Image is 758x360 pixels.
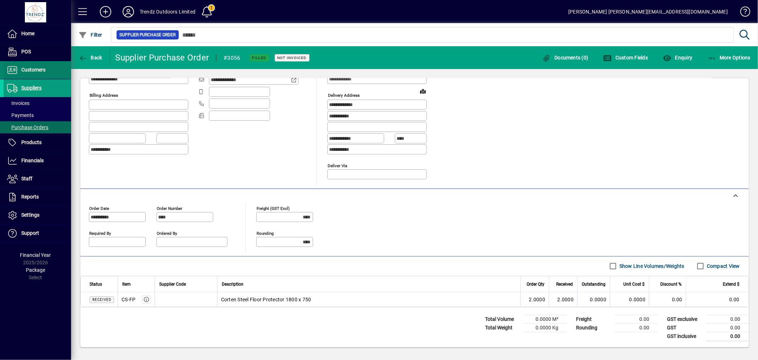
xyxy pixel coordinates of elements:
td: 0.00 [615,323,658,332]
span: Package [26,267,45,273]
td: 0.00 [615,315,658,323]
span: Financials [21,158,44,163]
a: Payments [4,109,71,121]
span: Home [21,31,34,36]
button: Profile [117,5,140,18]
a: Home [4,25,71,43]
div: Supplier Purchase Order [115,52,209,63]
button: Back [77,51,104,64]
a: Invoices [4,97,71,109]
span: Supplier Code [159,280,186,288]
td: 0.00 [706,332,749,341]
td: Rounding [572,323,615,332]
span: Received [556,280,573,288]
span: Corten Steel Floor Protector 1800 x 750 [221,296,311,303]
a: View on map [417,85,429,97]
td: 0.00 [686,292,748,307]
mat-label: Order number [157,206,182,211]
a: Knowledge Base [735,1,749,25]
span: Enquiry [663,55,692,60]
button: Add [94,5,117,18]
span: Status [90,280,102,288]
span: Suppliers [21,85,42,91]
td: 0.0000 [610,292,649,307]
td: Total Weight [482,323,524,332]
td: 0.00 [706,315,749,323]
a: Financials [4,152,71,170]
button: Documents (0) [541,51,590,64]
mat-label: Rounding [257,231,274,235]
td: Freight [572,315,615,323]
app-page-header-button: Back [71,51,110,64]
td: 2.0000 [549,292,577,307]
a: Settings [4,206,71,224]
mat-label: Ordered by [157,231,177,235]
td: Total Volume [482,315,524,323]
td: GST exclusive [663,315,706,323]
button: More Options [706,51,753,64]
span: Outstanding [582,280,606,288]
a: Reports [4,188,71,206]
span: Settings [21,212,39,218]
a: Purchase Orders [4,121,71,133]
span: Documents (0) [542,55,588,60]
td: 2.0000 [520,292,549,307]
button: Enquiry [661,51,694,64]
span: More Options [708,55,751,60]
span: Filled [252,55,267,60]
span: Filter [79,32,102,38]
td: 0.0000 Kg [524,323,567,332]
span: Not Invoiced [278,55,307,60]
div: Trendz Outdoors Limited [140,6,195,17]
span: Customers [21,67,45,73]
td: 0.0000 [577,292,610,307]
td: 0.00 [706,323,749,332]
a: Products [4,134,71,152]
mat-label: Required by [89,231,111,235]
span: Custom Fields [603,55,648,60]
span: Supplier Purchase Order [119,31,176,38]
a: Customers [4,61,71,79]
label: Show Line Volumes/Weights [618,263,684,270]
span: Item [122,280,131,288]
span: Purchase Orders [7,125,48,130]
span: Staff [21,176,32,181]
span: Payments [7,112,34,118]
span: Reports [21,194,39,200]
mat-label: Order date [89,206,109,211]
span: Support [21,230,39,236]
div: [PERSON_NAME] [PERSON_NAME][EMAIL_ADDRESS][DOMAIN_NAME] [568,6,728,17]
button: Custom Fields [602,51,650,64]
a: Staff [4,170,71,188]
span: Order Qty [527,280,544,288]
span: Extend $ [723,280,740,288]
td: GST inclusive [663,332,706,341]
td: 0.00 [649,292,686,307]
span: Discount % [660,280,682,288]
span: Description [222,280,243,288]
div: #3056 [224,52,240,64]
a: Support [4,224,71,242]
span: Products [21,139,42,145]
span: Back [79,55,102,60]
span: POS [21,49,31,54]
span: Financial Year [20,252,51,258]
div: CS-FP [122,296,135,303]
td: 0.0000 M³ [524,315,567,323]
mat-label: Deliver via [328,163,347,168]
span: Unit Cost $ [623,280,645,288]
label: Compact View [705,263,740,270]
button: Filter [77,28,104,41]
span: Received [92,298,111,302]
a: POS [4,43,71,61]
mat-label: Freight (GST excl) [257,206,290,211]
span: Invoices [7,100,29,106]
td: GST [663,323,706,332]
